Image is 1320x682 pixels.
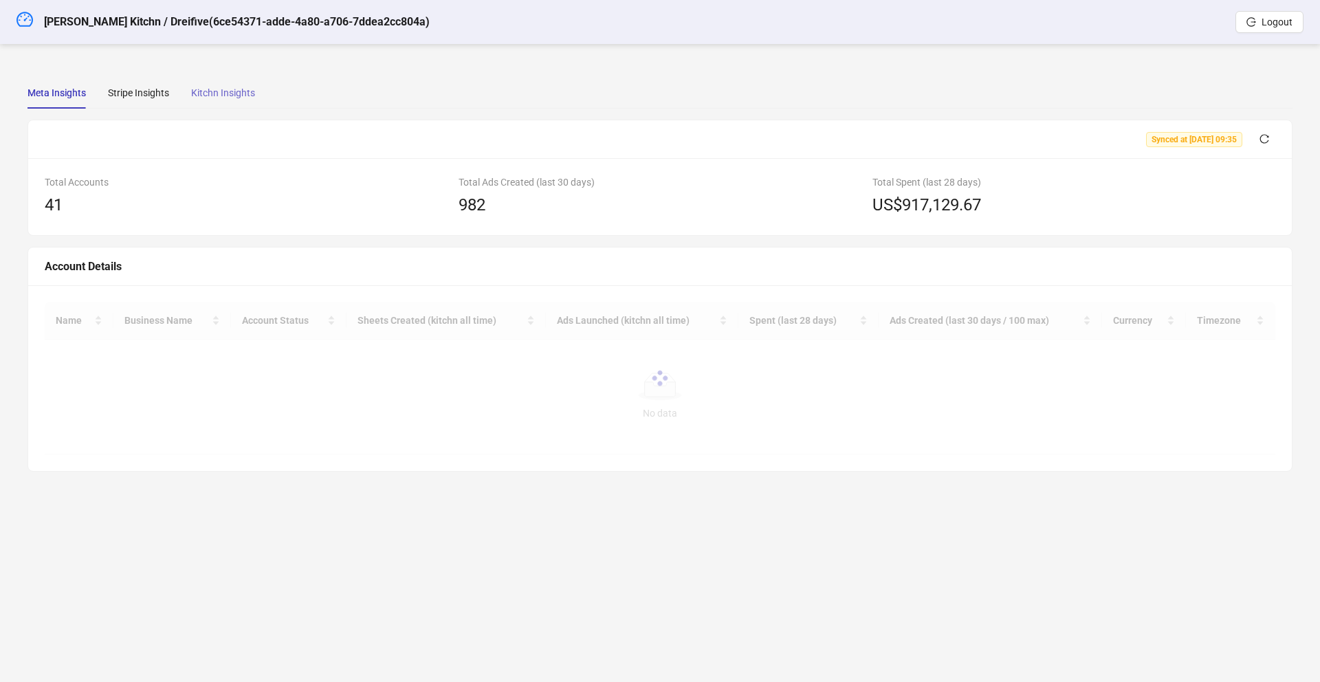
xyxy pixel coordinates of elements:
div: Total Spent (last 28 days) [872,175,1275,190]
span: logout [1246,17,1256,27]
div: Account Details [45,258,1275,275]
span: 41 [45,195,63,214]
div: Meta Insights [27,85,86,100]
div: Total Ads Created (last 30 days) [459,175,861,190]
div: Total Accounts [45,175,448,190]
div: Stripe Insights [108,85,169,100]
div: Kitchn Insights [191,85,255,100]
span: Synced at [DATE] 09:35 [1146,132,1242,147]
span: Logout [1262,16,1292,27]
span: dashboard [16,11,33,27]
h5: [PERSON_NAME] Kitchn / Dreifive ( 6ce54371-adde-4a80-a706-7ddea2cc804a ) [44,14,430,30]
span: reload [1259,134,1269,144]
span: US$917,129.67 [872,192,981,219]
button: Logout [1235,11,1303,33]
span: 982 [459,195,485,214]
